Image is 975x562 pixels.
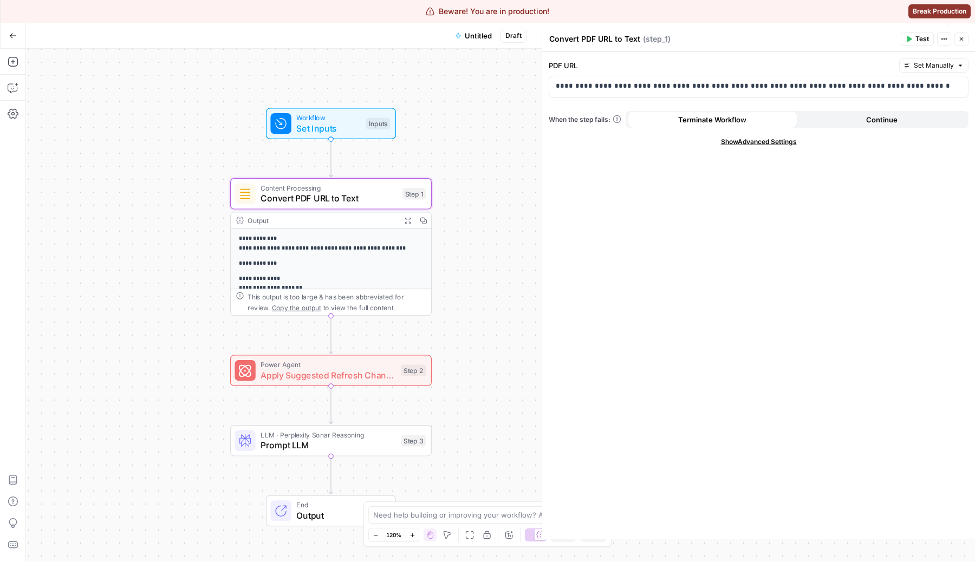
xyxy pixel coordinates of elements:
[643,34,671,44] span: ( step_1 )
[866,114,898,125] span: Continue
[915,34,929,44] span: Test
[914,61,954,70] span: Set Manually
[366,117,390,129] div: Inputs
[261,182,397,193] span: Content Processing
[448,27,498,44] button: Untitled
[426,6,549,17] div: Beware! You are in production!
[230,355,432,386] div: Power AgentApply Suggested Refresh ChangesStep 2
[401,364,426,376] div: Step 2
[401,435,426,447] div: Step 3
[230,108,432,139] div: WorkflowSet InputsInputs
[261,369,396,382] span: Apply Suggested Refresh Changes
[549,115,621,125] a: When the step fails:
[272,304,321,311] span: Copy the output
[386,531,401,539] span: 120%
[465,30,492,41] span: Untitled
[296,113,361,123] span: Workflow
[913,6,966,16] span: Break Production
[402,188,426,200] div: Step 1
[329,456,333,494] g: Edge from step_3 to end
[329,316,333,354] g: Edge from step_1 to step_2
[908,4,971,18] button: Break Production
[678,114,746,125] span: Terminate Workflow
[505,31,522,41] span: Draft
[248,292,426,312] div: This output is too large & has been abbreviated for review. to view the full content.
[899,58,968,73] button: Set Manually
[230,495,432,527] div: EndOutput
[329,386,333,424] g: Edge from step_2 to step_3
[721,137,797,147] span: Show Advanced Settings
[329,139,333,177] g: Edge from start to step_1
[296,509,385,522] span: Output
[261,439,396,452] span: Prompt LLM
[261,192,397,205] span: Convert PDF URL to Text
[261,429,396,440] span: LLM · Perplexity Sonar Reasoning
[549,60,895,71] label: PDF URL
[261,360,396,370] span: Power Agent
[549,34,640,44] textarea: Convert PDF URL to Text
[248,215,396,225] div: Output
[901,32,934,46] button: Test
[296,122,361,135] span: Set Inputs
[296,500,385,510] span: End
[239,187,252,200] img: 62yuwf1kr9krw125ghy9mteuwaw4
[230,425,432,456] div: LLM · Perplexity Sonar ReasoningPrompt LLMStep 3
[797,111,967,128] button: Continue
